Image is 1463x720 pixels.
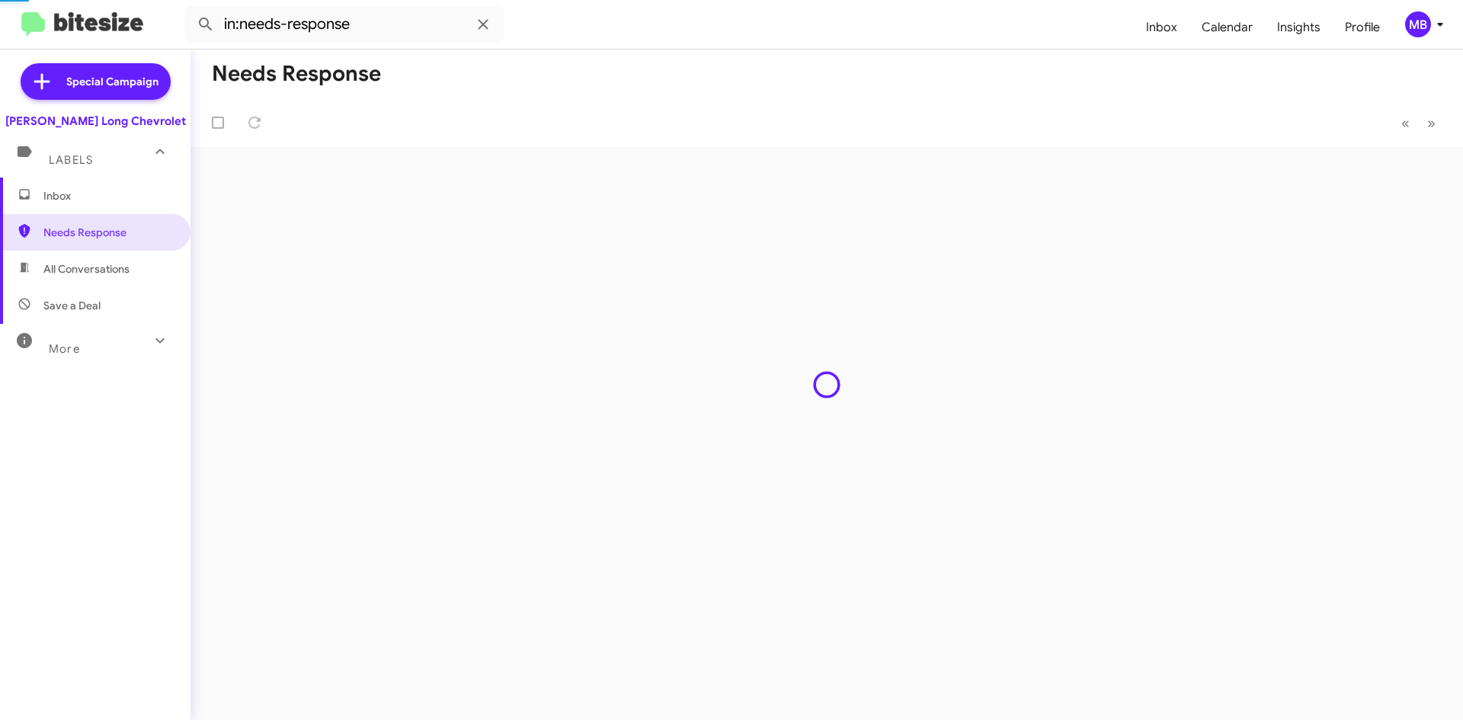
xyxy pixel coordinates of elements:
a: Insights [1265,5,1333,50]
a: Inbox [1134,5,1189,50]
span: « [1401,114,1410,133]
a: Calendar [1189,5,1265,50]
a: Profile [1333,5,1392,50]
span: Labels [49,153,93,167]
span: Special Campaign [66,74,158,89]
div: [PERSON_NAME] Long Chevrolet [5,114,186,129]
input: Search [184,6,504,43]
a: Special Campaign [21,63,171,100]
span: Needs Response [43,225,173,240]
span: Inbox [43,188,173,203]
h1: Needs Response [212,62,381,86]
span: All Conversations [43,261,130,277]
button: Previous [1392,107,1419,139]
button: Next [1418,107,1445,139]
nav: Page navigation example [1393,107,1445,139]
button: MB [1392,11,1446,37]
span: Save a Deal [43,298,101,313]
span: » [1427,114,1436,133]
span: More [49,342,80,356]
div: MB [1405,11,1431,37]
